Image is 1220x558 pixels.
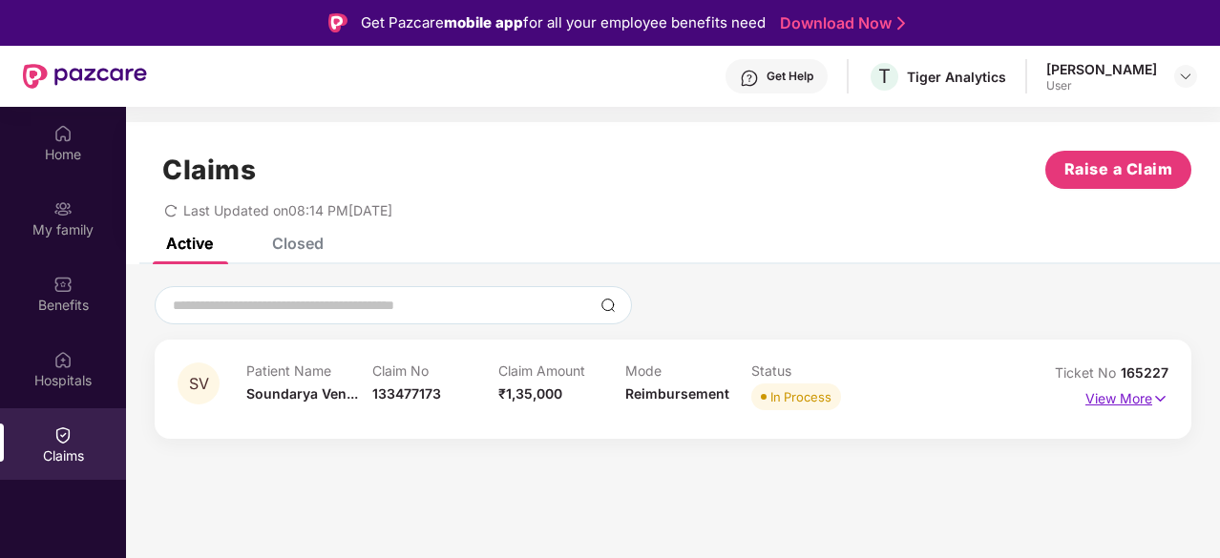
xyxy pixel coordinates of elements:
div: User [1046,78,1157,93]
p: Claim Amount [498,362,624,379]
span: Reimbursement [625,385,729,402]
p: Patient Name [246,362,372,379]
div: Tiger Analytics [907,68,1006,86]
p: Claim No [372,362,498,379]
div: [PERSON_NAME] [1046,60,1157,78]
img: svg+xml;base64,PHN2ZyBpZD0iQmVuZWZpdHMiIHhtbG5zPSJodHRwOi8vd3d3LnczLm9yZy8yMDAwL3N2ZyIgd2lkdGg9Ij... [53,275,73,294]
span: 165227 [1121,364,1168,381]
img: svg+xml;base64,PHN2ZyBpZD0iRHJvcGRvd24tMzJ4MzIiIHhtbG5zPSJodHRwOi8vd3d3LnczLm9yZy8yMDAwL3N2ZyIgd2... [1178,69,1193,84]
img: Logo [328,13,347,32]
img: New Pazcare Logo [23,64,147,89]
span: Last Updated on 08:14 PM[DATE] [183,202,392,218]
span: T [878,65,891,88]
strong: mobile app [444,13,523,31]
p: View More [1085,383,1168,409]
img: svg+xml;base64,PHN2ZyBpZD0iSG9zcGl0YWxzIiB4bWxucz0iaHR0cDovL3d3dy53My5vcmcvMjAwMC9zdmciIHdpZHRoPS... [53,350,73,369]
div: Closed [272,234,324,253]
span: Raise a Claim [1064,157,1173,181]
p: Mode [625,362,751,379]
img: svg+xml;base64,PHN2ZyBpZD0iU2VhcmNoLTMyeDMyIiB4bWxucz0iaHR0cDovL3d3dy53My5vcmcvMjAwMC9zdmciIHdpZH... [600,298,616,313]
span: Soundarya Ven... [246,385,358,402]
a: Download Now [780,13,899,33]
button: Raise a Claim [1045,151,1191,189]
img: svg+xml;base64,PHN2ZyB4bWxucz0iaHR0cDovL3d3dy53My5vcmcvMjAwMC9zdmciIHdpZHRoPSIxNyIgaGVpZ2h0PSIxNy... [1152,388,1168,409]
h1: Claims [162,154,256,186]
img: svg+xml;base64,PHN2ZyB3aWR0aD0iMjAiIGhlaWdodD0iMjAiIHZpZXdCb3g9IjAgMCAyMCAyMCIgZmlsbD0ibm9uZSIgeG... [53,199,73,218]
img: svg+xml;base64,PHN2ZyBpZD0iQ2xhaW0iIHhtbG5zPSJodHRwOi8vd3d3LnczLm9yZy8yMDAwL3N2ZyIgd2lkdGg9IjIwIi... [53,425,73,444]
img: Stroke [897,13,905,33]
span: SV [189,376,209,392]
img: svg+xml;base64,PHN2ZyBpZD0iSG9tZSIgeG1sbnM9Imh0dHA6Ly93d3cudzMub3JnLzIwMDAvc3ZnIiB3aWR0aD0iMjAiIG... [53,124,73,143]
span: ₹1,35,000 [498,385,562,402]
span: Ticket No [1055,364,1121,381]
div: Active [166,234,213,253]
div: Get Pazcare for all your employee benefits need [361,11,766,34]
span: redo [164,202,178,218]
span: 133477173 [372,385,441,402]
img: svg+xml;base64,PHN2ZyBpZD0iSGVscC0zMngzMiIgeG1sbnM9Imh0dHA6Ly93d3cudzMub3JnLzIwMDAvc3ZnIiB3aWR0aD... [740,69,759,88]
div: In Process [770,387,831,406]
p: Status [751,362,877,379]
div: Get Help [767,69,813,84]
